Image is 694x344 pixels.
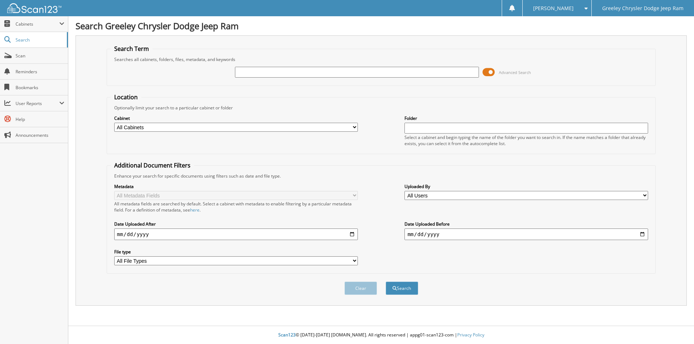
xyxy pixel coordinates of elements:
[499,70,531,75] span: Advanced Search
[111,161,194,169] legend: Additional Document Filters
[404,134,648,147] div: Select a cabinet and begin typing the name of the folder you want to search in. If the name match...
[111,45,153,53] legend: Search Term
[114,201,358,213] div: All metadata fields are searched by default. Select a cabinet with metadata to enable filtering b...
[16,84,64,91] span: Bookmarks
[16,53,64,59] span: Scan
[344,282,377,295] button: Clear
[404,183,648,190] label: Uploaded By
[16,132,64,138] span: Announcements
[386,282,418,295] button: Search
[457,332,484,338] a: Privacy Policy
[278,332,296,338] span: Scan123
[16,21,59,27] span: Cabinets
[114,249,358,255] label: File type
[602,6,684,10] span: Greeley Chrysler Dodge Jeep Ram
[7,3,61,13] img: scan123-logo-white.svg
[114,228,358,240] input: start
[404,115,648,121] label: Folder
[16,116,64,122] span: Help
[114,115,358,121] label: Cabinet
[16,37,63,43] span: Search
[404,221,648,227] label: Date Uploaded Before
[16,69,64,75] span: Reminders
[68,326,694,344] div: © [DATE]-[DATE] [DOMAIN_NAME]. All rights reserved | appg01-scan123-com |
[190,207,200,213] a: here
[114,183,358,190] label: Metadata
[111,173,652,179] div: Enhance your search for specific documents using filters such as date and file type.
[111,105,652,111] div: Optionally limit your search to a particular cabinet or folder
[76,20,687,32] h1: Search Greeley Chrysler Dodge Jeep Ram
[533,6,574,10] span: [PERSON_NAME]
[111,56,652,62] div: Searches all cabinets, folders, files, metadata, and keywords
[16,100,59,106] span: User Reports
[111,93,141,101] legend: Location
[404,228,648,240] input: end
[114,221,358,227] label: Date Uploaded After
